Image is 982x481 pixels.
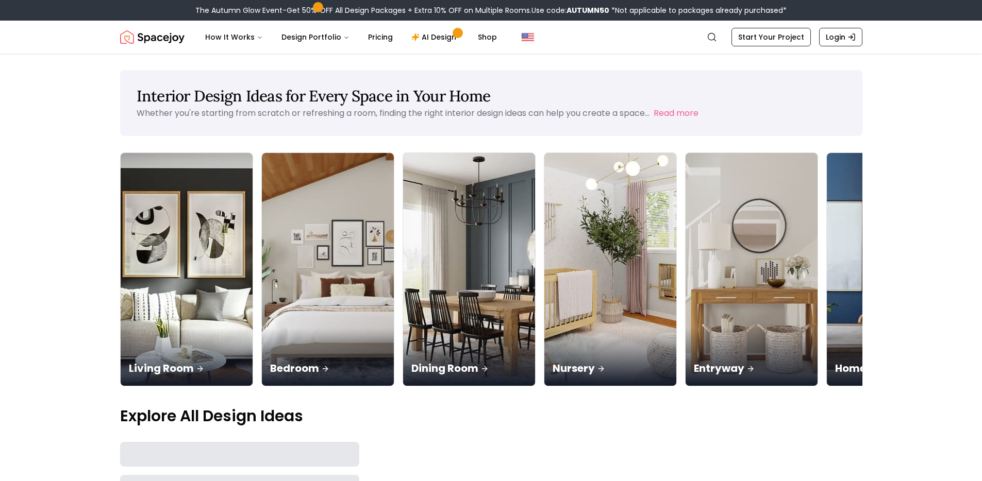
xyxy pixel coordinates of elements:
a: Shop [470,27,505,47]
p: Dining Room [411,361,527,375]
a: Spacejoy [120,27,185,47]
button: Read more [654,107,698,119]
img: Entryway [686,153,818,386]
img: Living Room [121,153,253,386]
a: Living RoomLiving Room [120,152,253,386]
img: United States [522,31,534,43]
a: AI Design [403,27,468,47]
a: EntrywayEntryway [685,152,818,386]
p: Explore All Design Ideas [120,407,862,425]
p: Entryway [694,361,809,375]
nav: Global [120,21,862,54]
p: Nursery [553,361,668,375]
a: Login [819,28,862,46]
button: How It Works [197,27,271,47]
a: BedroomBedroom [261,152,394,386]
p: Living Room [129,361,244,375]
a: Home OfficeHome Office [826,152,959,386]
a: Dining RoomDining Room [403,152,536,386]
p: Bedroom [270,361,386,375]
nav: Main [197,27,505,47]
a: Start Your Project [731,28,811,46]
h1: Interior Design Ideas for Every Space in Your Home [137,87,846,105]
img: Bedroom [262,153,394,386]
div: The Autumn Glow Event-Get 50% OFF All Design Packages + Extra 10% OFF on Multiple Rooms. [195,5,787,15]
b: AUTUMN50 [567,5,609,15]
a: Pricing [360,27,401,47]
a: NurseryNursery [544,152,677,386]
img: Spacejoy Logo [120,27,185,47]
p: Whether you're starting from scratch or refreshing a room, finding the right interior design idea... [137,107,650,119]
img: Home Office [827,153,959,386]
img: Dining Room [403,153,535,386]
p: Home Office [835,361,951,375]
span: Use code: [531,5,609,15]
img: Nursery [544,153,676,386]
button: Design Portfolio [273,27,358,47]
span: *Not applicable to packages already purchased* [609,5,787,15]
